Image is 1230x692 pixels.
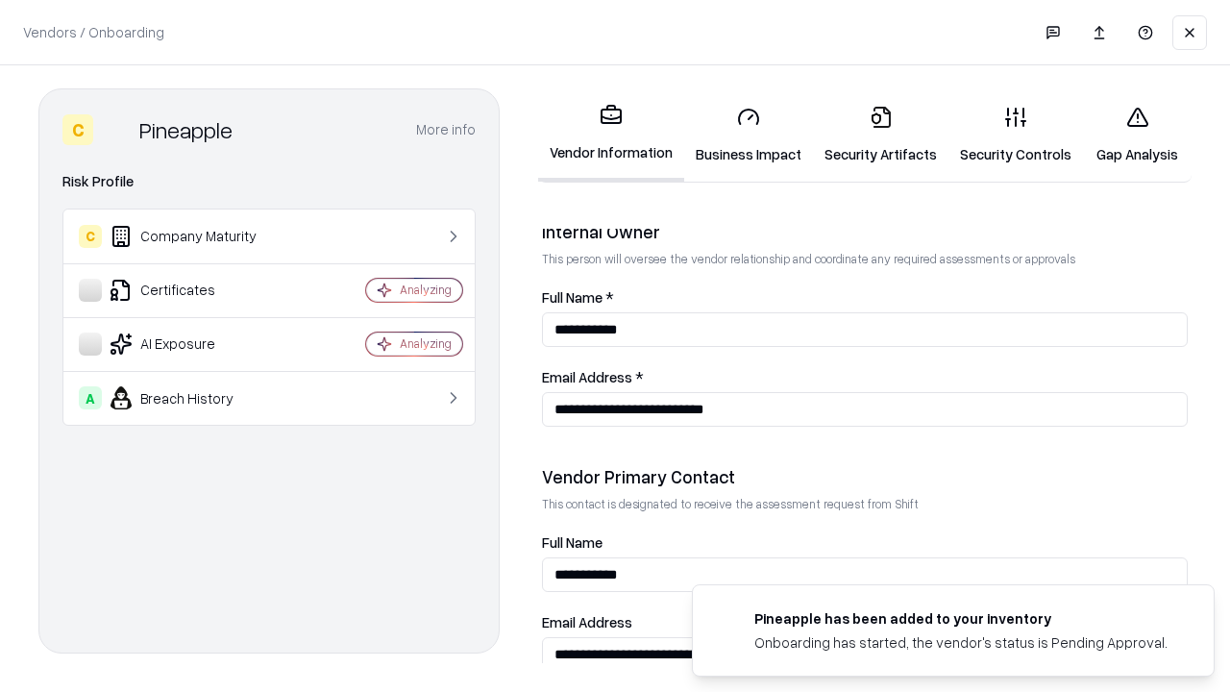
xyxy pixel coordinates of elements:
div: C [62,114,93,145]
div: Company Maturity [79,225,308,248]
p: This contact is designated to receive the assessment request from Shift [542,496,1188,512]
img: Pineapple [101,114,132,145]
div: C [79,225,102,248]
img: pineappleenergy.com [716,608,739,631]
div: AI Exposure [79,333,308,356]
label: Email Address [542,615,1188,630]
label: Full Name [542,535,1188,550]
div: Risk Profile [62,170,476,193]
a: Security Artifacts [813,90,948,180]
div: Analyzing [400,335,452,352]
div: Onboarding has started, the vendor's status is Pending Approval. [754,632,1168,653]
div: Certificates [79,279,308,302]
div: Vendor Primary Contact [542,465,1188,488]
label: Email Address * [542,370,1188,384]
a: Security Controls [948,90,1083,180]
div: Internal Owner [542,220,1188,243]
label: Full Name * [542,290,1188,305]
p: This person will oversee the vendor relationship and coordinate any required assessments or appro... [542,251,1188,267]
a: Vendor Information [538,88,684,182]
button: More info [416,112,476,147]
a: Business Impact [684,90,813,180]
div: Pineapple [139,114,233,145]
p: Vendors / Onboarding [23,22,164,42]
div: Breach History [79,386,308,409]
div: A [79,386,102,409]
div: Pineapple has been added to your inventory [754,608,1168,629]
div: Analyzing [400,282,452,298]
a: Gap Analysis [1083,90,1192,180]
